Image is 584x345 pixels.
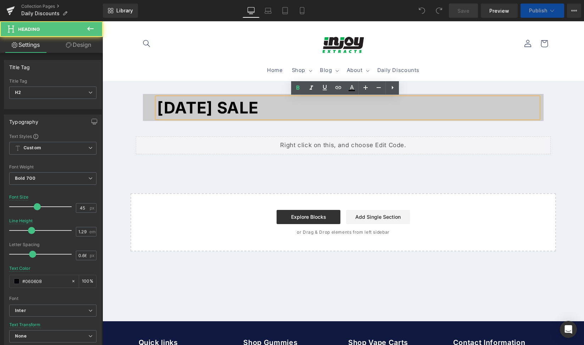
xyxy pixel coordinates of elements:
[39,208,442,213] p: or Drag & Drop elements from left sidebar
[89,229,95,234] span: em
[243,4,260,18] a: Desktop
[560,321,577,338] div: Open Intercom Messenger
[9,60,30,70] div: Title Tag
[270,41,322,57] a: Daily Discounts
[89,206,95,210] span: px
[529,8,547,13] span: Publish
[185,41,213,57] summary: Shop
[55,76,436,97] div: To enrich screen reader interactions, please activate Accessibility in Grammarly extension settings
[189,46,203,52] span: Shop
[521,4,564,18] button: Publish
[260,4,277,18] a: Laptop
[116,7,133,14] span: Library
[53,37,104,53] a: Design
[275,46,317,52] span: Daily Discounts
[244,46,260,52] span: About
[277,4,294,18] a: Tablet
[9,165,96,169] div: Font Weight
[22,277,68,285] input: Color
[9,115,38,125] div: Typography
[103,4,138,18] a: New Library
[55,77,156,96] font: [DATE] SALE
[240,41,270,57] summary: About
[9,266,30,271] div: Text Color
[165,46,180,52] span: Home
[9,79,96,84] div: Title Tag
[415,4,429,18] button: Undo
[102,21,584,345] iframe: To enrich screen reader interactions, please activate Accessibility in Grammarly extension settings
[21,11,60,16] span: Daily Discounts
[15,90,21,95] b: H2
[432,4,446,18] button: Redo
[23,145,41,151] b: Custom
[79,275,96,288] div: %
[217,46,230,52] span: Blog
[457,7,469,15] span: Save
[36,317,131,326] h2: Quick links
[244,189,307,203] a: Add Single Section
[15,333,27,339] b: None
[246,317,341,326] h2: Shop Vape Carts
[294,4,311,18] a: Mobile
[9,322,41,327] div: Text Transform
[15,176,35,181] b: Bold 700
[15,308,26,314] i: Inter
[160,41,185,57] a: Home
[9,195,29,200] div: Font Size
[351,317,446,326] h2: Contact Information
[174,189,238,203] a: Explore Blocks
[21,4,103,9] a: Collection Pages
[9,296,96,301] div: Font
[489,7,509,15] span: Preview
[213,41,239,57] summary: Blog
[18,26,40,32] span: Heading
[9,242,96,247] div: Letter Spacing
[567,4,581,18] button: More
[89,253,95,258] span: px
[481,4,518,18] a: Preview
[9,133,96,139] div: Text Styles
[141,317,236,326] h2: Shop Gummies
[9,218,33,223] div: Line Height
